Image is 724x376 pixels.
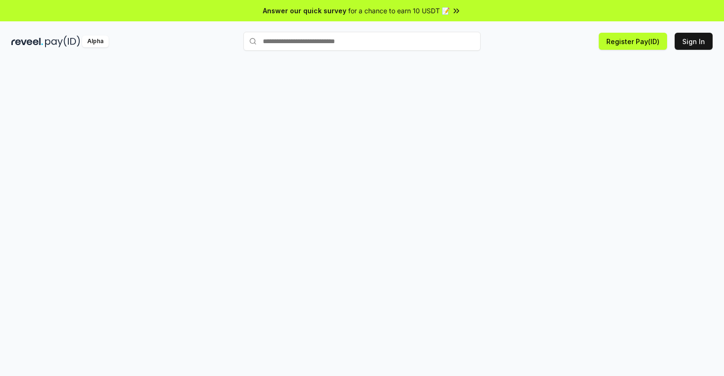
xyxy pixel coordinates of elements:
[45,36,80,47] img: pay_id
[348,6,450,16] span: for a chance to earn 10 USDT 📝
[675,33,713,50] button: Sign In
[263,6,346,16] span: Answer our quick survey
[11,36,43,47] img: reveel_dark
[82,36,109,47] div: Alpha
[599,33,667,50] button: Register Pay(ID)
